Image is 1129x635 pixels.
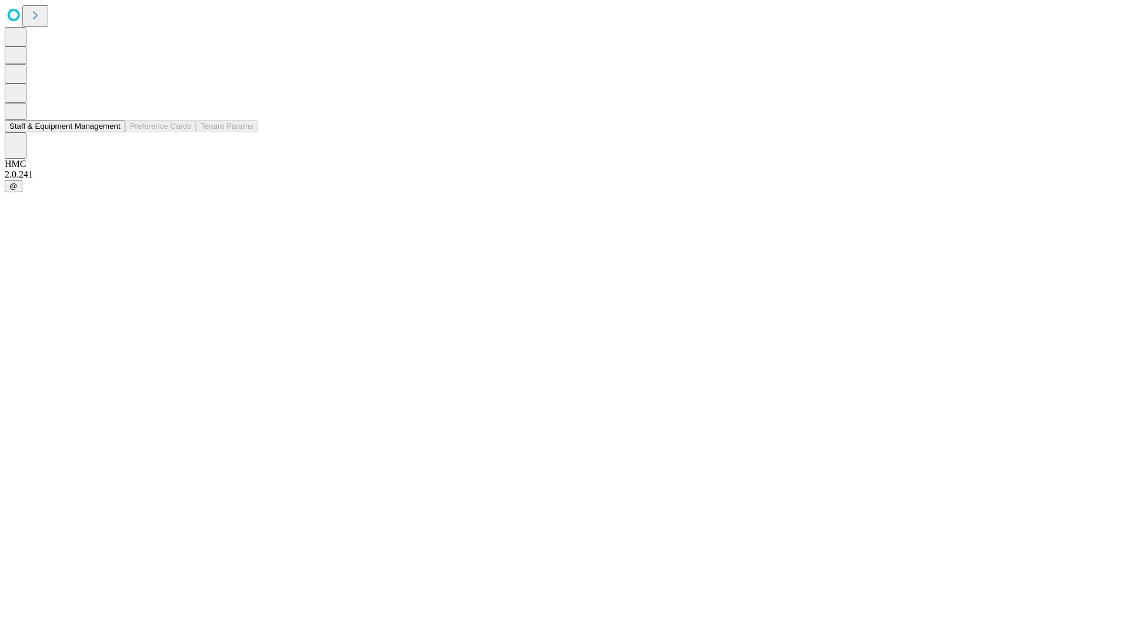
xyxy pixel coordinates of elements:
[5,120,125,132] button: Staff & Equipment Management
[5,169,1124,180] div: 2.0.241
[5,180,22,192] button: @
[125,120,196,132] button: Preference Cards
[196,120,258,132] button: Tenant Params
[9,182,18,190] span: @
[5,159,1124,169] div: HMC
